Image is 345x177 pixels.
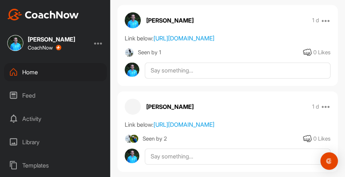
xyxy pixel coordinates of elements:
[312,17,319,24] p: 1 d
[320,152,338,170] div: Open Intercom Messenger
[129,134,139,143] img: square_7641eb800372fb862b3b03ffd03be8d6.jpg
[125,34,330,43] div: Link below:
[125,149,139,163] img: avatar
[146,16,194,25] p: [PERSON_NAME]
[125,48,134,57] img: square_553de0c2997352624c8003857c57014b.jpg
[4,63,107,81] div: Home
[125,120,330,129] div: Link below:
[4,133,107,151] div: Library
[4,86,107,105] div: Feed
[28,36,75,42] div: [PERSON_NAME]
[143,134,167,143] div: Seen by 2
[7,35,23,51] img: square_e29b4c4ef8ba649c5d65bb3b7a2e6f15.jpg
[4,110,107,128] div: Activity
[4,156,107,174] div: Templates
[138,48,161,57] div: Seen by 1
[313,135,330,143] div: 0 Likes
[125,134,134,143] img: square_553de0c2997352624c8003857c57014b.jpg
[146,102,194,111] p: [PERSON_NAME]
[7,9,79,20] img: CoachNow
[154,121,214,128] a: [URL][DOMAIN_NAME]
[125,63,139,77] img: avatar
[313,48,330,57] div: 0 Likes
[312,103,319,110] p: 1 d
[154,35,214,42] a: [URL][DOMAIN_NAME]
[125,12,141,28] img: avatar
[28,45,61,51] div: CoachNow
